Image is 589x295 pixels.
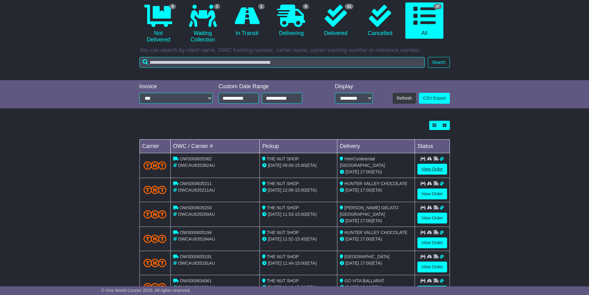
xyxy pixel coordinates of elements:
span: OWCAU634061AU [178,285,215,290]
div: (ETA) [340,284,412,291]
span: OWS000635194 [180,230,212,235]
div: - (ETA) [262,236,335,242]
span: THE NUT SHOP [267,278,299,283]
span: [DATE] [268,188,281,193]
span: 15:00 [295,163,306,168]
span: 17:00 [360,236,371,241]
span: OWS000634061 [180,278,212,283]
div: - (ETA) [262,211,335,218]
button: Refresh [393,93,416,104]
span: OWS000635200 [180,205,212,210]
span: 4 [303,4,309,9]
span: 47 [433,4,442,9]
td: OWC / Carrier # [170,140,260,153]
a: Cancelled [361,2,399,39]
span: OWCAU635362AU [178,163,215,168]
span: © One World Courier 2025. All rights reserved. [101,288,191,293]
td: Pickup [260,140,337,153]
span: 12:08 [283,188,293,193]
div: (ETA) [340,236,412,242]
div: Display [335,83,373,90]
span: GO VITA BALLARAT [344,278,384,283]
span: [DATE] [345,236,359,241]
a: View Order [417,213,447,223]
a: View Order [417,164,447,175]
span: THE NUT SHOP [267,181,299,186]
img: TNT_Domestic.png [143,186,167,194]
span: [DATE] [345,285,359,290]
td: Delivery [337,140,415,153]
span: THE NUT SHOP [267,254,299,259]
span: OWCAU635191AU [178,261,215,266]
span: THE NUT SHOP [267,205,299,210]
a: 1 Waiting Collection [184,2,222,46]
span: 1 [258,4,265,9]
span: InterContinental [GEOGRAPHIC_DATA] [340,156,385,168]
a: View Order [417,237,447,248]
div: - (ETA) [262,162,335,169]
span: [DATE] [268,285,281,290]
span: 17:00 [360,169,371,174]
span: 11:44 [283,261,293,266]
div: (ETA) [340,169,412,175]
span: [PERSON_NAME] GELATO [GEOGRAPHIC_DATA] [340,205,398,217]
span: 6 [169,4,176,9]
img: TNT_Domestic.png [143,283,167,291]
a: CSV Export [419,93,450,104]
div: - (ETA) [262,260,335,267]
span: 17:00 [360,188,371,193]
img: TNT_Domestic.png [143,161,167,170]
a: 6 Not Delivered [139,2,177,46]
span: 11:52 [283,236,293,241]
a: 47 All [405,2,443,39]
span: [DATE] [345,218,359,223]
img: TNT_Domestic.png [143,235,167,243]
span: 41 [345,4,353,9]
a: 41 Delivered [317,2,355,39]
span: OWS000635211 [180,181,212,186]
span: 09:00 [283,163,293,168]
td: Carrier [139,140,170,153]
a: 1 In Transit [228,2,266,39]
span: 11:11 [283,285,293,290]
span: 15:00 [295,285,306,290]
span: OWS000635362 [180,156,212,161]
span: OWCAU635211AU [178,188,215,193]
span: 11:53 [283,212,293,217]
span: [DATE] [268,212,281,217]
a: 4 Delivering [272,2,310,39]
span: OWCAU635194AU [178,236,215,241]
span: 17:00 [360,261,371,266]
span: [DATE] [268,163,281,168]
div: - (ETA) [262,284,335,291]
div: (ETA) [340,260,412,267]
a: View Order [417,189,447,199]
span: HUNTER VALLEY CHOCOLATE [344,181,408,186]
div: Custom Date Range [219,83,318,90]
img: TNT_Domestic.png [143,210,167,219]
span: THE NUT SHOP [267,230,299,235]
span: 17:00 [360,285,371,290]
span: OWS000635191 [180,254,212,259]
span: 15:00 [295,188,306,193]
span: 17:00 [360,218,371,223]
div: (ETA) [340,187,412,193]
span: [DATE] [345,188,359,193]
span: [DATE] [268,261,281,266]
span: THE NUT SHOP [267,156,299,161]
span: [DATE] [345,261,359,266]
span: HUNTER VALLEY CHOCOLATE [344,230,408,235]
a: View Order [417,262,447,272]
span: [GEOGRAPHIC_DATA] [344,254,390,259]
span: [DATE] [268,236,281,241]
span: 15:00 [295,261,306,266]
span: OWCAU635200AU [178,212,215,217]
button: Search [428,57,450,68]
div: - (ETA) [262,187,335,193]
span: [DATE] [345,169,359,174]
span: 15:45 [295,236,306,241]
span: 15:00 [295,212,306,217]
p: You can search by client name, OWC tracking number, carrier name, carrier tracking number or refe... [139,47,450,54]
span: 1 [214,4,220,9]
td: Status [415,140,450,153]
